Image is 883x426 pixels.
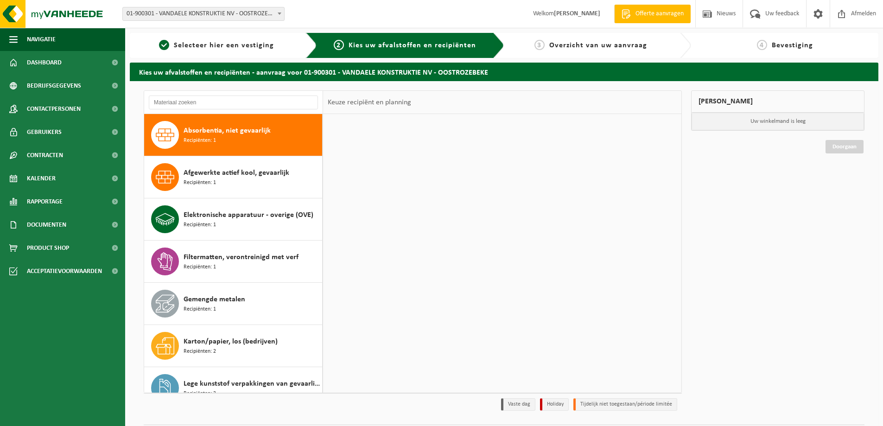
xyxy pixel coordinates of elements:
span: Contracten [27,144,63,167]
span: 1 [159,40,169,50]
span: 01-900301 - VANDAELE KONSTRUKTIE NV - OOSTROZEBEKE [123,7,284,20]
span: 3 [534,40,545,50]
span: Elektronische apparatuur - overige (OVE) [184,210,313,221]
strong: [PERSON_NAME] [554,10,600,17]
span: Selecteer hier een vestiging [174,42,274,49]
div: Keuze recipiënt en planning [323,91,416,114]
button: Gemengde metalen Recipiënten: 1 [144,283,323,325]
span: Absorbentia, niet gevaarlijk [184,125,271,136]
span: Kalender [27,167,56,190]
a: Doorgaan [826,140,864,153]
button: Karton/papier, los (bedrijven) Recipiënten: 2 [144,325,323,367]
a: 1Selecteer hier een vestiging [134,40,299,51]
span: Kies uw afvalstoffen en recipiënten [349,42,476,49]
li: Tijdelijk niet toegestaan/période limitée [573,398,677,411]
span: 01-900301 - VANDAELE KONSTRUKTIE NV - OOSTROZEBEKE [122,7,285,21]
span: Documenten [27,213,66,236]
span: Recipiënten: 1 [184,221,216,229]
span: Overzicht van uw aanvraag [549,42,647,49]
iframe: chat widget [5,406,155,426]
a: Offerte aanvragen [614,5,691,23]
span: Recipiënten: 1 [184,136,216,145]
span: Dashboard [27,51,62,74]
input: Materiaal zoeken [149,95,318,109]
span: Gemengde metalen [184,294,245,305]
span: Gebruikers [27,121,62,144]
span: Lege kunststof verpakkingen van gevaarlijke stoffen [184,378,320,389]
p: Uw winkelmand is leeg [692,113,864,130]
span: Bedrijfsgegevens [27,74,81,97]
span: Filtermatten, verontreinigd met verf [184,252,299,263]
span: Karton/papier, los (bedrijven) [184,336,278,347]
li: Vaste dag [501,398,535,411]
span: 2 [334,40,344,50]
span: Bevestiging [772,42,813,49]
button: Elektronische apparatuur - overige (OVE) Recipiënten: 1 [144,198,323,241]
li: Holiday [540,398,569,411]
span: Offerte aanvragen [633,9,686,19]
button: Absorbentia, niet gevaarlijk Recipiënten: 1 [144,114,323,156]
span: 4 [757,40,767,50]
span: Afgewerkte actief kool, gevaarlijk [184,167,289,178]
span: Navigatie [27,28,56,51]
button: Lege kunststof verpakkingen van gevaarlijke stoffen Recipiënten: 3 [144,367,323,409]
span: Recipiënten: 1 [184,305,216,314]
span: Contactpersonen [27,97,81,121]
span: Recipiënten: 1 [184,178,216,187]
span: Product Shop [27,236,69,260]
span: Recipiënten: 1 [184,263,216,272]
div: [PERSON_NAME] [691,90,864,113]
span: Acceptatievoorwaarden [27,260,102,283]
h2: Kies uw afvalstoffen en recipiënten - aanvraag voor 01-900301 - VANDAELE KONSTRUKTIE NV - OOSTROZ... [130,63,878,81]
span: Recipiënten: 3 [184,389,216,398]
span: Rapportage [27,190,63,213]
button: Filtermatten, verontreinigd met verf Recipiënten: 1 [144,241,323,283]
span: Recipiënten: 2 [184,347,216,356]
button: Afgewerkte actief kool, gevaarlijk Recipiënten: 1 [144,156,323,198]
